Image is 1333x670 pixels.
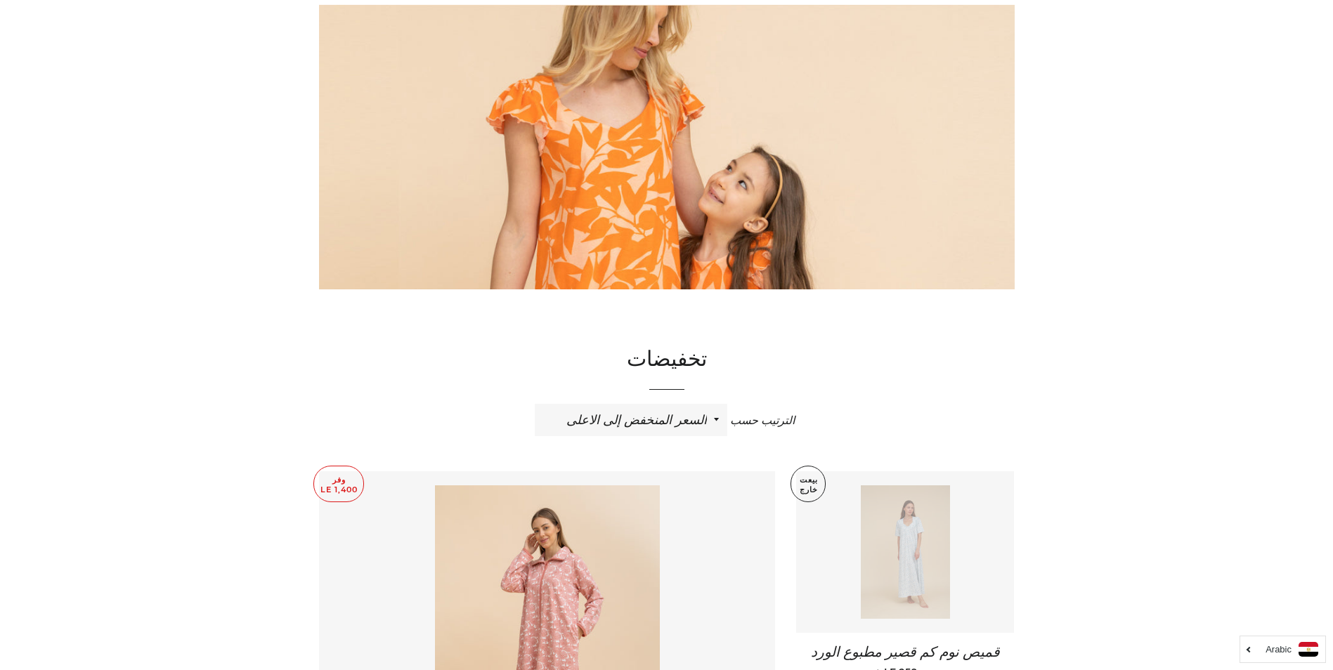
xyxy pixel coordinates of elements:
[730,414,795,427] span: الترتيب حسب
[1266,645,1292,654] i: Arabic
[314,466,363,502] p: وفر LE 1,400
[319,346,1015,375] h1: تخفيضات
[811,645,1000,660] span: قميص نوم كم قصير مطبوع الورد
[791,466,825,502] p: بيعت خارج
[1247,642,1318,657] a: Arabic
